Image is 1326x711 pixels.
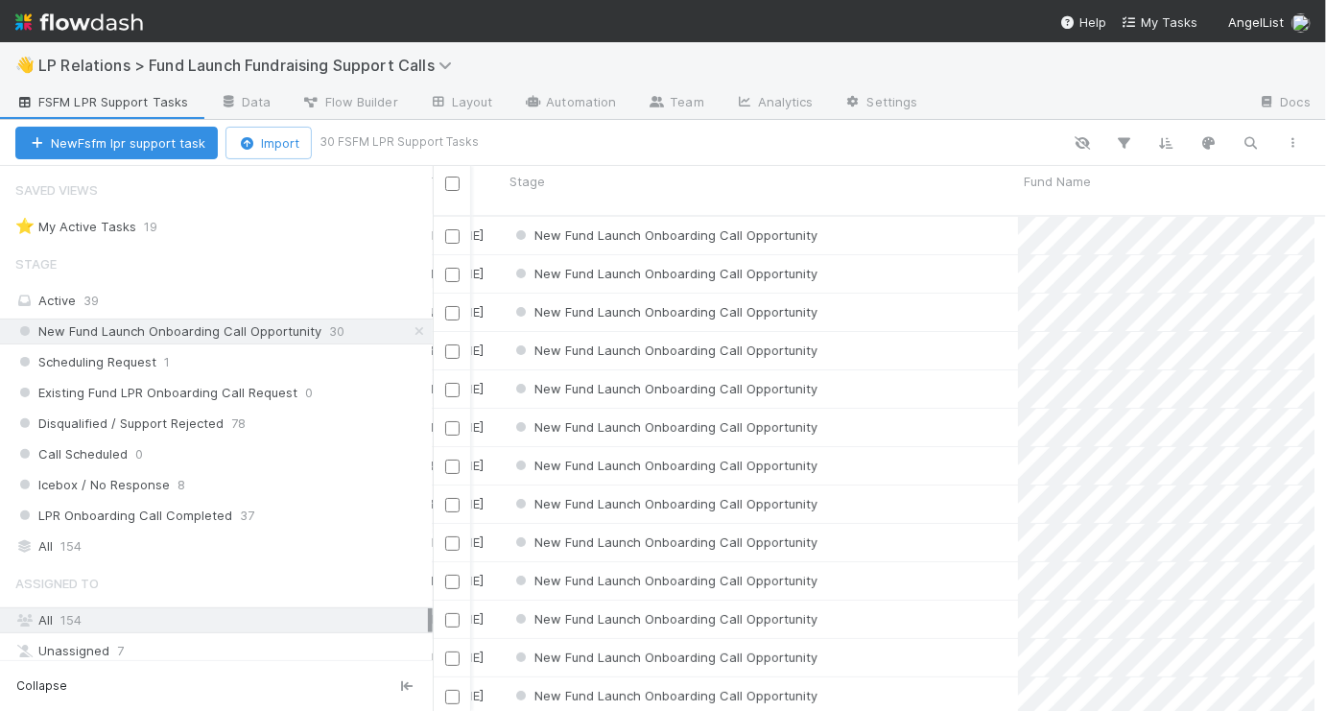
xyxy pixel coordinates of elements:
span: New Fund Launch Onboarding Call Opportunity [511,227,817,243]
span: 154 [60,534,82,558]
a: Docs [1243,88,1326,119]
span: AngelList [1228,14,1284,30]
input: Toggle Row Selected [445,421,460,436]
input: Toggle Row Selected [445,498,460,512]
a: Layout [414,88,509,119]
span: My Tasks [1122,14,1197,30]
span: 👋 [15,57,35,73]
span: LP Relations > Fund Launch Fundraising Support Calls [38,56,462,75]
span: FSFM LPR Support Tasks [15,92,188,111]
a: Data [203,88,286,119]
div: New Fund Launch Onboarding Call Opportunity [511,686,817,705]
span: ⭐ [15,218,35,234]
span: New Fund Launch Onboarding Call Opportunity [511,304,817,320]
span: 30 [329,320,344,344]
input: Toggle Row Selected [445,306,460,320]
span: New Fund Launch Onboarding Call Opportunity [15,320,321,344]
span: 8 [178,473,185,497]
span: 0 [135,442,143,466]
div: New Fund Launch Onboarding Call Opportunity [511,302,817,321]
span: New Fund Launch Onboarding Call Opportunity [511,419,817,435]
span: 78 [231,412,246,436]
div: My Active Tasks [15,215,136,239]
div: Unassigned [15,639,428,663]
span: 154 [60,612,82,628]
div: All [15,608,428,632]
div: New Fund Launch Onboarding Call Opportunity [511,417,817,437]
button: Import [225,127,312,159]
a: Flow Builder [287,88,414,119]
span: New Fund Launch Onboarding Call Opportunity [511,343,817,358]
input: Toggle Row Selected [445,268,460,282]
div: Active [15,289,428,313]
span: 37 [240,504,254,528]
span: Assigned To [15,564,99,603]
span: 0 [305,381,313,405]
div: New Fund Launch Onboarding Call Opportunity [511,533,817,552]
span: Stage [509,172,545,191]
span: New Fund Launch Onboarding Call Opportunity [511,496,817,511]
input: Toggle All Rows Selected [445,177,460,191]
span: New Fund Launch Onboarding Call Opportunity [511,650,817,665]
div: New Fund Launch Onboarding Call Opportunity [511,609,817,628]
a: Team [631,88,719,119]
img: avatar_6177bb6d-328c-44fd-b6eb-4ffceaabafa4.png [1291,13,1311,33]
span: New Fund Launch Onboarding Call Opportunity [511,611,817,627]
span: LPR Onboarding Call Completed [15,504,232,528]
span: Collapse [16,677,67,695]
input: Toggle Row Selected [445,536,460,551]
a: My Tasks [1122,12,1197,32]
button: NewFsfm lpr support task [15,127,218,159]
span: New Fund Launch Onboarding Call Opportunity [511,381,817,396]
input: Toggle Row Selected [445,460,460,474]
span: Fund Name [1024,172,1091,191]
div: New Fund Launch Onboarding Call Opportunity [511,571,817,590]
div: New Fund Launch Onboarding Call Opportunity [511,648,817,667]
span: New Fund Launch Onboarding Call Opportunity [511,534,817,550]
input: Toggle Row Selected [445,652,460,666]
span: New Fund Launch Onboarding Call Opportunity [511,266,817,281]
input: Toggle Row Selected [445,344,460,359]
a: Settings [829,88,934,119]
span: New Fund Launch Onboarding Call Opportunity [511,573,817,588]
div: All [15,534,428,558]
input: Toggle Row Selected [445,690,460,704]
span: Stage [15,245,57,283]
a: Analytics [720,88,829,119]
div: New Fund Launch Onboarding Call Opportunity [511,494,817,513]
div: New Fund Launch Onboarding Call Opportunity [511,456,817,475]
span: New Fund Launch Onboarding Call Opportunity [511,688,817,703]
div: New Fund Launch Onboarding Call Opportunity [511,341,817,360]
span: New Fund Launch Onboarding Call Opportunity [511,458,817,473]
span: Scheduling Request [15,350,156,374]
div: New Fund Launch Onboarding Call Opportunity [511,264,817,283]
a: Automation [508,88,631,119]
span: 7 [117,639,124,663]
div: Help [1060,12,1106,32]
span: Disqualified / Support Rejected [15,412,224,436]
input: Toggle Row Selected [445,383,460,397]
span: Icebox / No Response [15,473,170,497]
span: Saved Views [15,171,98,209]
input: Toggle Row Selected [445,229,460,244]
input: Toggle Row Selected [445,613,460,628]
span: 19 [144,215,177,239]
span: 1 [164,350,170,374]
input: Toggle Row Selected [445,575,460,589]
span: Existing Fund LPR Onboarding Call Request [15,381,297,405]
img: logo-inverted-e16ddd16eac7371096b0.svg [15,6,143,38]
small: 30 FSFM LPR Support Tasks [320,133,479,151]
div: New Fund Launch Onboarding Call Opportunity [511,225,817,245]
div: New Fund Launch Onboarding Call Opportunity [511,379,817,398]
span: Call Scheduled [15,442,128,466]
span: Flow Builder [302,92,398,111]
span: 39 [83,293,99,308]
